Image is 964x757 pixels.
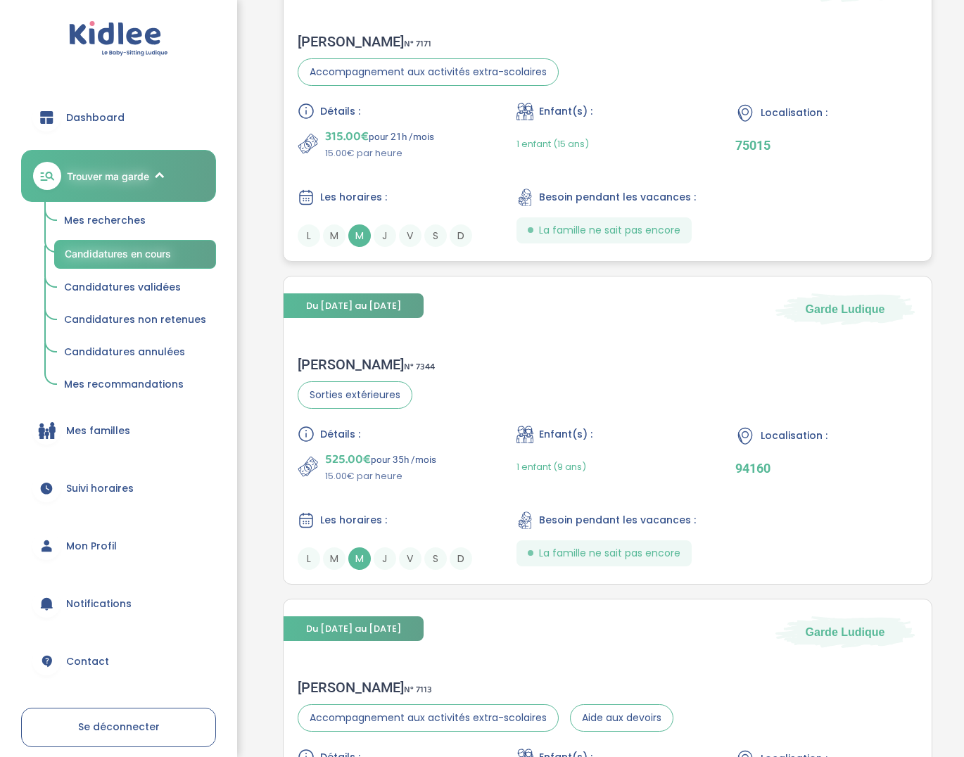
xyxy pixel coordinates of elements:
span: Contact [66,654,109,669]
span: Détails : [320,427,360,442]
span: Suivi horaires [66,481,134,496]
span: M [323,224,345,247]
a: Candidatures non retenues [54,307,216,333]
div: [PERSON_NAME] [298,33,559,50]
span: Aide aux devoirs [570,704,673,732]
span: 1 enfant (9 ans) [516,460,586,473]
span: Besoin pendant les vacances : [539,190,696,205]
span: Se déconnecter [78,720,160,734]
span: Du [DATE] au [DATE] [284,293,424,318]
a: Trouver ma garde [21,150,216,202]
span: Du [DATE] au [DATE] [284,616,424,641]
span: N° 7171 [404,37,431,51]
p: 75015 [735,138,918,153]
span: Enfant(s) : [539,104,592,119]
a: Mon Profil [21,521,216,571]
span: Détails : [320,104,360,119]
span: Localisation : [761,428,827,443]
p: pour 35h /mois [325,450,436,469]
a: Candidatures validées [54,274,216,301]
span: S [424,547,447,570]
span: Accompagnement aux activités extra-scolaires [298,704,559,732]
p: 15.00€ par heure [325,146,434,160]
p: 94160 [735,461,918,476]
span: 1 enfant (15 ans) [516,137,589,151]
a: Contact [21,636,216,687]
a: Dashboard [21,92,216,143]
span: D [450,224,472,247]
span: Garde Ludique [806,301,885,317]
a: Suivi horaires [21,463,216,514]
span: M [348,224,371,247]
span: V [399,224,421,247]
p: 15.00€ par heure [325,469,436,483]
a: Notifications [21,578,216,629]
span: J [374,224,396,247]
span: Les horaires : [320,513,387,528]
span: D [450,547,472,570]
span: Mes recherches [64,213,146,227]
span: Mon Profil [66,539,117,554]
span: S [424,224,447,247]
span: Candidatures annulées [64,345,185,359]
a: Mes recherches [54,208,216,234]
span: N° 7113 [404,682,432,697]
span: Besoin pendant les vacances : [539,513,696,528]
span: L [298,547,320,570]
span: 315.00€ [325,127,369,146]
span: Mes recommandations [64,377,184,391]
span: Enfant(s) : [539,427,592,442]
span: 525.00€ [325,450,371,469]
span: L [298,224,320,247]
span: N° 7344 [404,360,435,374]
img: logo.svg [69,21,168,57]
div: [PERSON_NAME] [298,679,673,696]
span: Mes familles [66,424,130,438]
span: Les horaires : [320,190,387,205]
a: Mes familles [21,405,216,456]
a: Candidatures en cours [54,240,216,269]
a: Mes recommandations [54,371,216,398]
span: Trouver ma garde [67,169,149,184]
span: Sorties extérieures [298,381,412,409]
span: Localisation : [761,106,827,120]
span: Dashboard [66,110,125,125]
div: [PERSON_NAME] [298,356,435,373]
span: Notifications [66,597,132,611]
span: La famille ne sait pas encore [539,223,680,238]
span: Accompagnement aux activités extra-scolaires [298,58,559,86]
span: Candidatures validées [64,280,181,294]
a: Se déconnecter [21,708,216,747]
span: Candidatures non retenues [64,312,206,326]
span: J [374,547,396,570]
span: La famille ne sait pas encore [539,546,680,561]
span: Candidatures en cours [65,248,171,260]
p: pour 21h /mois [325,127,434,146]
span: M [348,547,371,570]
span: Garde Ludique [806,624,885,640]
a: Candidatures annulées [54,339,216,366]
span: M [323,547,345,570]
span: V [399,547,421,570]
